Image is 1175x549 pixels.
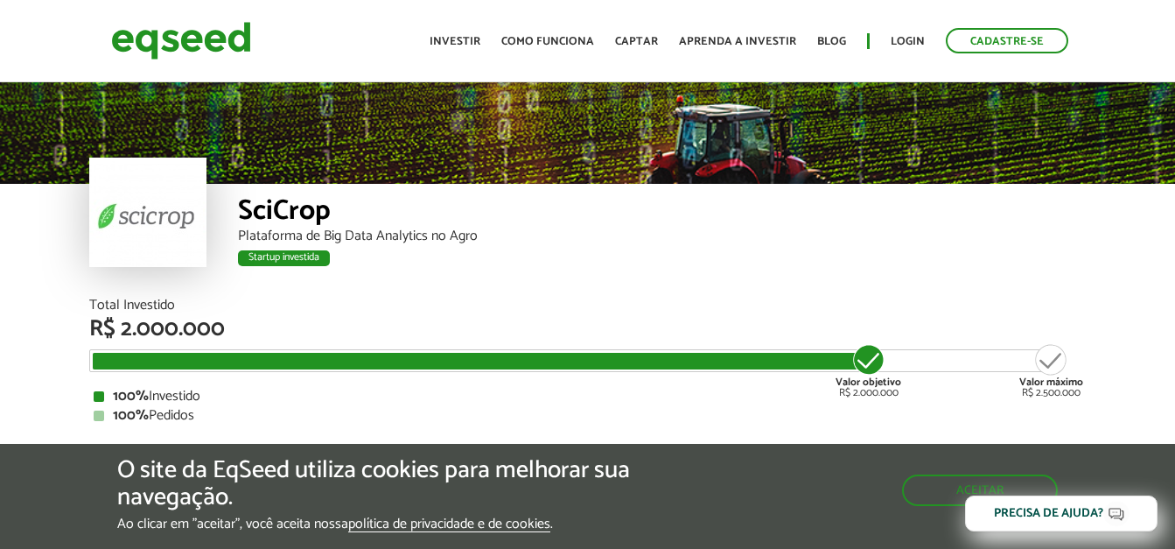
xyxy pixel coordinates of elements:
strong: Valor objetivo [836,374,901,391]
img: EqSeed [111,18,251,64]
a: política de privacidade e de cookies [348,517,550,532]
div: SciCrop [238,197,1087,229]
a: Aprenda a investir [679,36,796,47]
a: Cadastre-se [946,28,1068,53]
p: Ao clicar em "aceitar", você aceita nossa . [117,516,682,532]
div: Plataforma de Big Data Analytics no Agro [238,229,1087,243]
a: Como funciona [501,36,594,47]
strong: Valor máximo [1019,374,1083,391]
div: Pedidos [94,409,1082,423]
a: Investir [430,36,480,47]
div: Total Investido [89,299,1087,313]
div: R$ 2.500.000 [1019,342,1083,398]
a: Blog [817,36,846,47]
div: Startup investida [238,250,330,266]
div: R$ 2.000.000 [836,342,901,398]
a: Login [891,36,925,47]
a: Captar [615,36,658,47]
strong: 100% [113,384,149,408]
h5: O site da EqSeed utiliza cookies para melhorar sua navegação. [117,457,682,511]
strong: 100% [113,404,149,427]
div: R$ 2.000.000 [89,318,1087,341]
button: Aceitar [902,475,1058,506]
div: Investido [94,390,1082,404]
